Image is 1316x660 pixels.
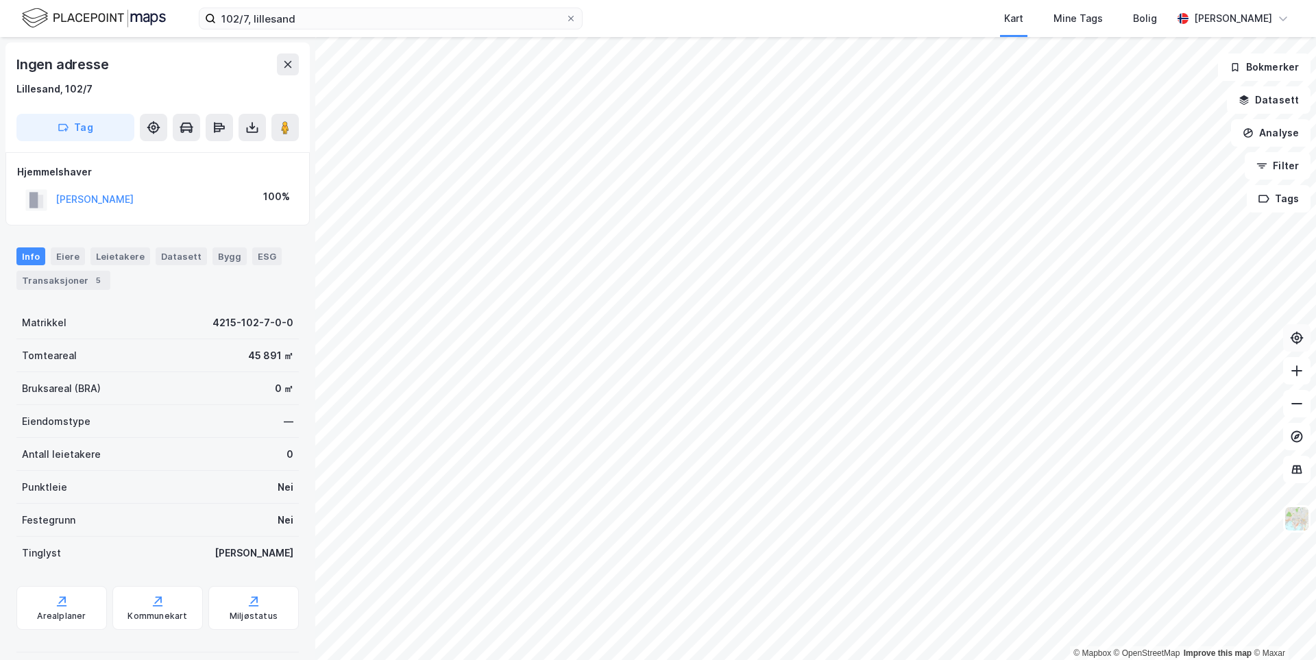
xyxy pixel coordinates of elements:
div: — [284,413,293,430]
div: Bygg [212,247,247,265]
a: Mapbox [1073,648,1111,658]
iframe: Chat Widget [1247,594,1316,660]
div: Punktleie [22,479,67,496]
div: Info [16,247,45,265]
div: 0 [287,446,293,463]
a: OpenStreetMap [1114,648,1180,658]
div: Transaksjoner [16,271,110,290]
div: 5 [91,273,105,287]
img: Z [1284,506,1310,532]
button: Analyse [1231,119,1311,147]
div: Kontrollprogram for chat [1247,594,1316,660]
div: Bruksareal (BRA) [22,380,101,397]
div: Nei [278,512,293,528]
input: Søk på adresse, matrikkel, gårdeiere, leietakere eller personer [216,8,565,29]
button: Tags [1247,185,1311,212]
div: [PERSON_NAME] [215,545,293,561]
div: Festegrunn [22,512,75,528]
div: Tinglyst [22,545,61,561]
div: Kart [1004,10,1023,27]
div: [PERSON_NAME] [1194,10,1272,27]
div: Datasett [156,247,207,265]
div: 4215-102-7-0-0 [212,315,293,331]
div: Leietakere [90,247,150,265]
div: Mine Tags [1053,10,1103,27]
div: Kommunekart [127,611,187,622]
div: Bolig [1133,10,1157,27]
div: Hjemmelshaver [17,164,298,180]
div: Miljøstatus [230,611,278,622]
div: ESG [252,247,282,265]
div: Ingen adresse [16,53,111,75]
div: Matrikkel [22,315,66,331]
button: Filter [1245,152,1311,180]
div: Eiere [51,247,85,265]
div: Lillesand, 102/7 [16,81,93,97]
img: logo.f888ab2527a4732fd821a326f86c7f29.svg [22,6,166,30]
div: Tomteareal [22,347,77,364]
div: Antall leietakere [22,446,101,463]
div: 0 ㎡ [275,380,293,397]
button: Datasett [1227,86,1311,114]
a: Improve this map [1184,648,1252,658]
div: Arealplaner [37,611,86,622]
div: 45 891 ㎡ [248,347,293,364]
button: Tag [16,114,134,141]
div: 100% [263,188,290,205]
div: Eiendomstype [22,413,90,430]
div: Nei [278,479,293,496]
button: Bokmerker [1218,53,1311,81]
